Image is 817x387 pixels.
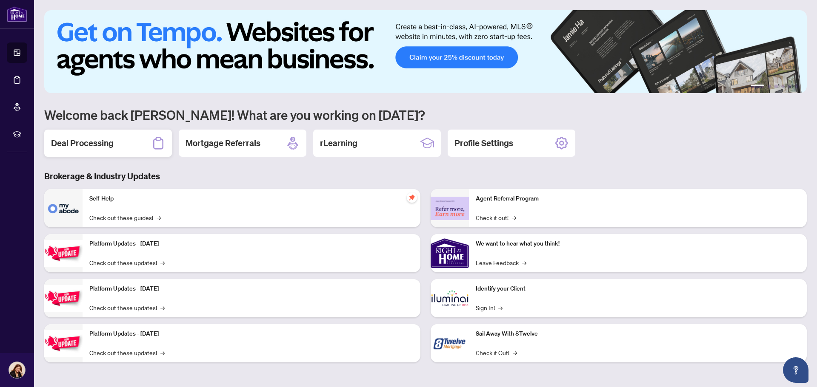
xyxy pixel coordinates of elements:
[768,85,771,88] button: 2
[89,348,165,357] a: Check out these updates!→
[476,239,800,249] p: We want to hear what you think!
[788,85,791,88] button: 5
[89,258,165,267] a: Check out these updates!→
[186,137,260,149] h2: Mortgage Referrals
[44,189,83,227] img: Self-Help
[512,213,516,222] span: →
[7,6,27,22] img: logo
[522,258,526,267] span: →
[498,303,503,312] span: →
[44,107,807,123] h1: Welcome back [PERSON_NAME]! What are you working on [DATE]?
[431,234,469,272] img: We want to hear what you think!
[44,285,83,312] img: Platform Updates - July 8, 2025
[89,213,161,222] a: Check out these guides!→
[44,240,83,267] img: Platform Updates - July 21, 2025
[781,85,785,88] button: 4
[44,330,83,357] img: Platform Updates - June 23, 2025
[476,258,526,267] a: Leave Feedback→
[160,303,165,312] span: →
[476,303,503,312] a: Sign In!→
[774,85,778,88] button: 3
[476,329,800,339] p: Sail Away With 8Twelve
[51,137,114,149] h2: Deal Processing
[407,192,417,203] span: pushpin
[157,213,161,222] span: →
[431,197,469,220] img: Agent Referral Program
[160,258,165,267] span: →
[476,194,800,203] p: Agent Referral Program
[320,137,357,149] h2: rLearning
[89,329,414,339] p: Platform Updates - [DATE]
[454,137,513,149] h2: Profile Settings
[476,284,800,294] p: Identify your Client
[89,194,414,203] p: Self-Help
[513,348,517,357] span: →
[89,303,165,312] a: Check out these updates!→
[89,284,414,294] p: Platform Updates - [DATE]
[476,348,517,357] a: Check it Out!→
[9,362,25,378] img: Profile Icon
[431,324,469,362] img: Sail Away With 8Twelve
[431,279,469,317] img: Identify your Client
[160,348,165,357] span: →
[89,239,414,249] p: Platform Updates - [DATE]
[476,213,516,222] a: Check it out!→
[795,85,798,88] button: 6
[44,170,807,182] h3: Brokerage & Industry Updates
[783,357,808,383] button: Open asap
[751,85,764,88] button: 1
[44,10,807,93] img: Slide 0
